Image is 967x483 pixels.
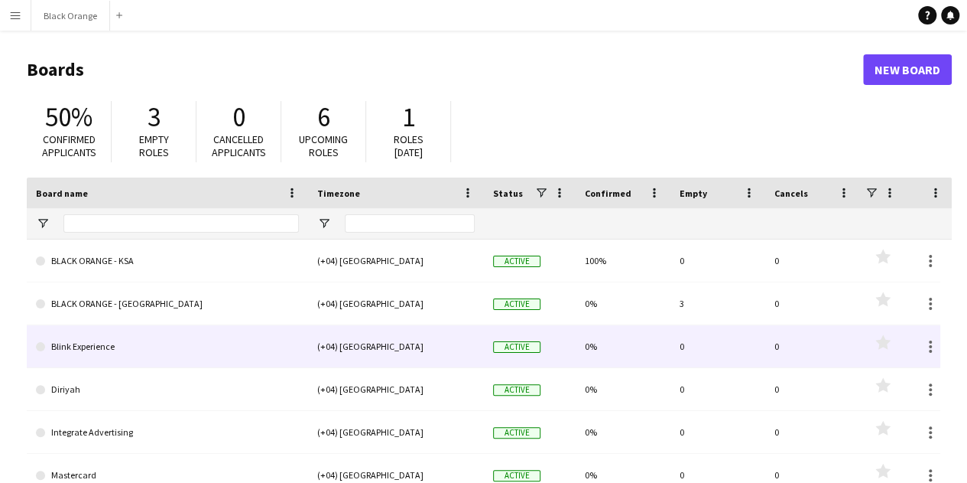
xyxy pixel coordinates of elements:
div: 0% [576,368,670,410]
span: 1 [402,100,415,134]
span: Cancels [774,188,808,199]
span: Cancelled applicants [212,132,266,159]
span: Status [493,188,523,199]
input: Timezone Filter Input [345,214,475,233]
div: 0% [576,411,670,453]
div: (+04) [GEOGRAPHIC_DATA] [308,368,484,410]
div: 0 [670,368,765,410]
a: BLACK ORANGE - [GEOGRAPHIC_DATA] [36,282,299,325]
span: Board name [36,188,88,199]
span: 0 [232,100,245,134]
span: Active [493,299,540,310]
span: 6 [317,100,330,134]
div: 0 [670,411,765,453]
a: Integrate Advertising [36,411,299,454]
div: 3 [670,282,765,325]
div: 0 [765,325,860,367]
span: Roles [DATE] [394,132,423,159]
div: (+04) [GEOGRAPHIC_DATA] [308,325,484,367]
div: 0 [765,368,860,410]
span: Active [493,427,540,439]
h1: Boards [27,58,863,81]
span: Confirmed applicants [42,132,96,159]
div: 100% [576,240,670,282]
div: 0 [765,282,860,325]
div: 0 [765,240,860,282]
input: Board name Filter Input [63,214,299,233]
span: Active [493,256,540,267]
div: (+04) [GEOGRAPHIC_DATA] [308,282,484,325]
span: 50% [45,100,92,134]
button: Open Filter Menu [36,217,50,230]
span: Active [493,341,540,353]
span: Empty [680,188,707,199]
div: (+04) [GEOGRAPHIC_DATA] [308,411,484,453]
span: Timezone [317,188,360,199]
div: 0 [670,240,765,282]
a: New Board [863,54,952,85]
div: (+04) [GEOGRAPHIC_DATA] [308,240,484,282]
div: 0 [765,411,860,453]
span: 3 [148,100,161,134]
div: 0% [576,325,670,367]
button: Black Orange [31,1,110,31]
span: Active [493,470,540,481]
a: Blink Experience [36,325,299,368]
span: Confirmed [585,188,631,199]
div: 0% [576,282,670,325]
button: Open Filter Menu [317,217,331,230]
a: Diriyah [36,368,299,411]
span: Empty roles [139,132,169,159]
div: 0 [670,325,765,367]
span: Active [493,384,540,396]
span: Upcoming roles [299,132,348,159]
a: BLACK ORANGE - KSA [36,240,299,282]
